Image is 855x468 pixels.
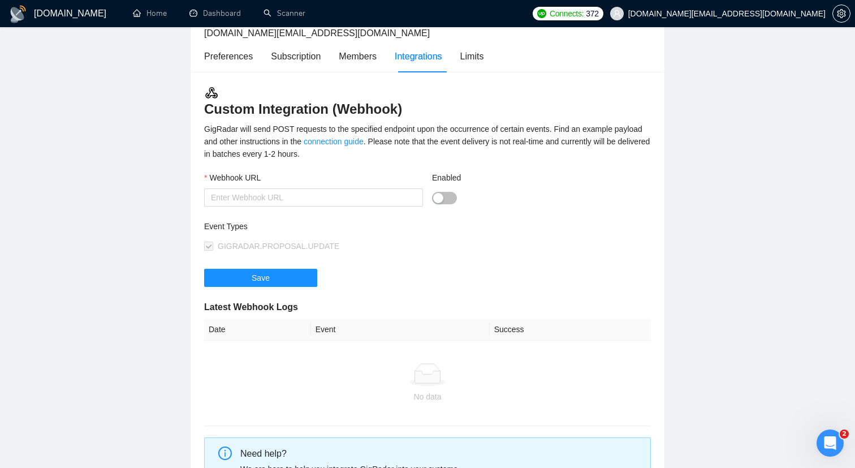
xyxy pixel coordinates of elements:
a: homeHome [133,8,167,18]
th: Event [311,319,490,341]
img: logo [9,5,27,23]
div: Members [339,49,377,63]
label: Event Types [204,220,248,233]
div: No data [209,390,646,403]
span: [DOMAIN_NAME][EMAIL_ADDRESS][DOMAIN_NAME] [204,28,430,38]
th: Date [204,319,311,341]
span: 2 [840,430,849,439]
img: upwork-logo.png [537,9,546,18]
label: Enabled [432,171,461,184]
button: Enabled [432,192,457,204]
button: Save [204,269,317,287]
div: Integrations [395,49,442,63]
div: Subscription [271,49,321,63]
div: GigRadar will send POST requests to the specified endpoint upon the occurrence of certain events.... [204,123,651,160]
a: searchScanner [264,8,305,18]
a: connection guide [304,137,364,146]
span: GIGRADAR.PROPOSAL.UPDATE [218,242,339,251]
button: setting [832,5,850,23]
label: Webhook URL [204,171,261,184]
a: setting [832,9,850,18]
div: Preferences [204,49,253,63]
a: dashboardDashboard [189,8,241,18]
span: 372 [586,7,598,20]
span: Connects: [550,7,584,20]
span: Need help? [240,449,287,458]
iframe: Intercom live chat [817,430,844,457]
input: Webhook URL [204,188,423,207]
h5: Latest Webhook Logs [204,300,651,314]
div: Limits [460,49,484,63]
h3: Custom Integration (Webhook) [204,85,651,118]
span: Save [252,272,270,284]
img: webhook.3a52c8ec.svg [204,85,219,100]
span: user [613,10,621,18]
span: setting [833,9,850,18]
span: info-circle [218,446,232,460]
th: Success [490,319,651,341]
